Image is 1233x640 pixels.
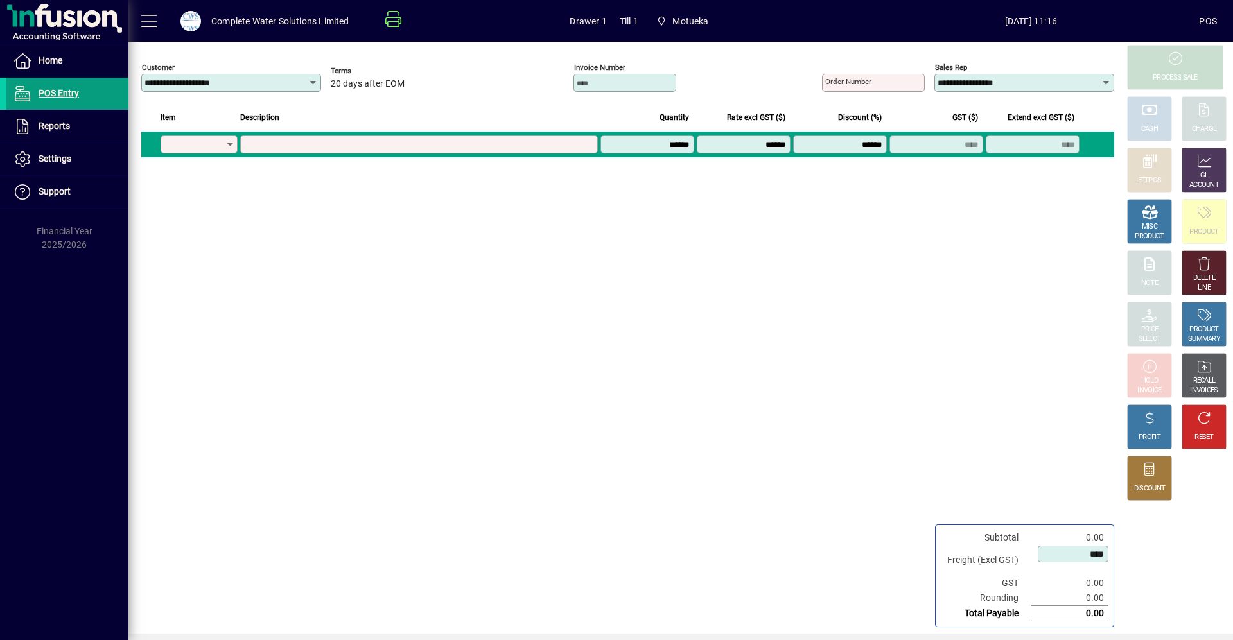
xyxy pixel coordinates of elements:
[570,11,606,31] span: Drawer 1
[170,10,211,33] button: Profile
[1142,222,1157,232] div: MISC
[1031,530,1108,545] td: 0.00
[838,110,882,125] span: Discount (%)
[952,110,978,125] span: GST ($)
[39,153,71,164] span: Settings
[211,11,349,31] div: Complete Water Solutions Limited
[1137,386,1161,395] div: INVOICE
[862,11,1199,31] span: [DATE] 11:16
[727,110,785,125] span: Rate excl GST ($)
[1189,180,1219,190] div: ACCOUNT
[1141,279,1158,288] div: NOTE
[941,545,1031,576] td: Freight (Excl GST)
[331,79,405,89] span: 20 days after EOM
[331,67,408,75] span: Terms
[651,10,714,33] span: Motueka
[1141,125,1158,134] div: CASH
[941,576,1031,591] td: GST
[1189,325,1218,334] div: PRODUCT
[1139,433,1160,442] div: PROFIT
[935,63,967,72] mat-label: Sales rep
[142,63,175,72] mat-label: Customer
[941,606,1031,621] td: Total Payable
[1139,334,1161,344] div: SELECT
[1135,232,1164,241] div: PRODUCT
[1188,334,1220,344] div: SUMMARY
[1194,433,1214,442] div: RESET
[161,110,176,125] span: Item
[6,45,128,77] a: Home
[6,110,128,143] a: Reports
[1008,110,1074,125] span: Extend excl GST ($)
[574,63,625,72] mat-label: Invoice number
[1141,376,1158,386] div: HOLD
[6,143,128,175] a: Settings
[660,110,689,125] span: Quantity
[1031,576,1108,591] td: 0.00
[1141,325,1159,334] div: PRICE
[941,591,1031,606] td: Rounding
[1190,386,1218,395] div: INVOICES
[1031,606,1108,621] td: 0.00
[672,11,708,31] span: Motueka
[1134,484,1165,494] div: DISCOUNT
[1200,171,1209,180] div: GL
[39,55,62,65] span: Home
[39,121,70,131] span: Reports
[1153,73,1198,83] div: PROCESS SALE
[1198,283,1211,293] div: LINE
[39,88,79,98] span: POS Entry
[240,110,279,125] span: Description
[1031,591,1108,606] td: 0.00
[941,530,1031,545] td: Subtotal
[6,176,128,208] a: Support
[1138,176,1162,186] div: EFTPOS
[620,11,638,31] span: Till 1
[1193,273,1215,283] div: DELETE
[825,77,871,86] mat-label: Order number
[1193,376,1216,386] div: RECALL
[1199,11,1217,31] div: POS
[1192,125,1217,134] div: CHARGE
[1189,227,1218,237] div: PRODUCT
[39,186,71,196] span: Support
